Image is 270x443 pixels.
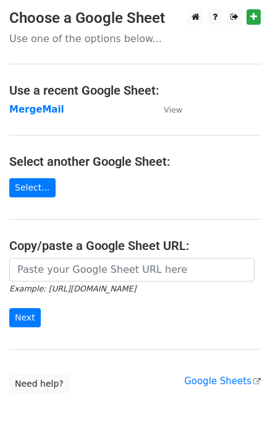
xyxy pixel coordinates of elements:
small: Example: [URL][DOMAIN_NAME] [9,284,136,293]
p: Use one of the options below... [9,32,261,45]
a: Select... [9,178,56,197]
a: MergeMail [9,104,64,115]
input: Paste your Google Sheet URL here [9,258,255,282]
input: Next [9,308,41,327]
a: Need help? [9,374,69,394]
h3: Choose a Google Sheet [9,9,261,27]
h4: Copy/paste a Google Sheet URL: [9,238,261,253]
h4: Use a recent Google Sheet: [9,83,261,98]
small: View [164,105,182,114]
a: View [151,104,182,115]
h4: Select another Google Sheet: [9,154,261,169]
a: Google Sheets [184,376,261,387]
